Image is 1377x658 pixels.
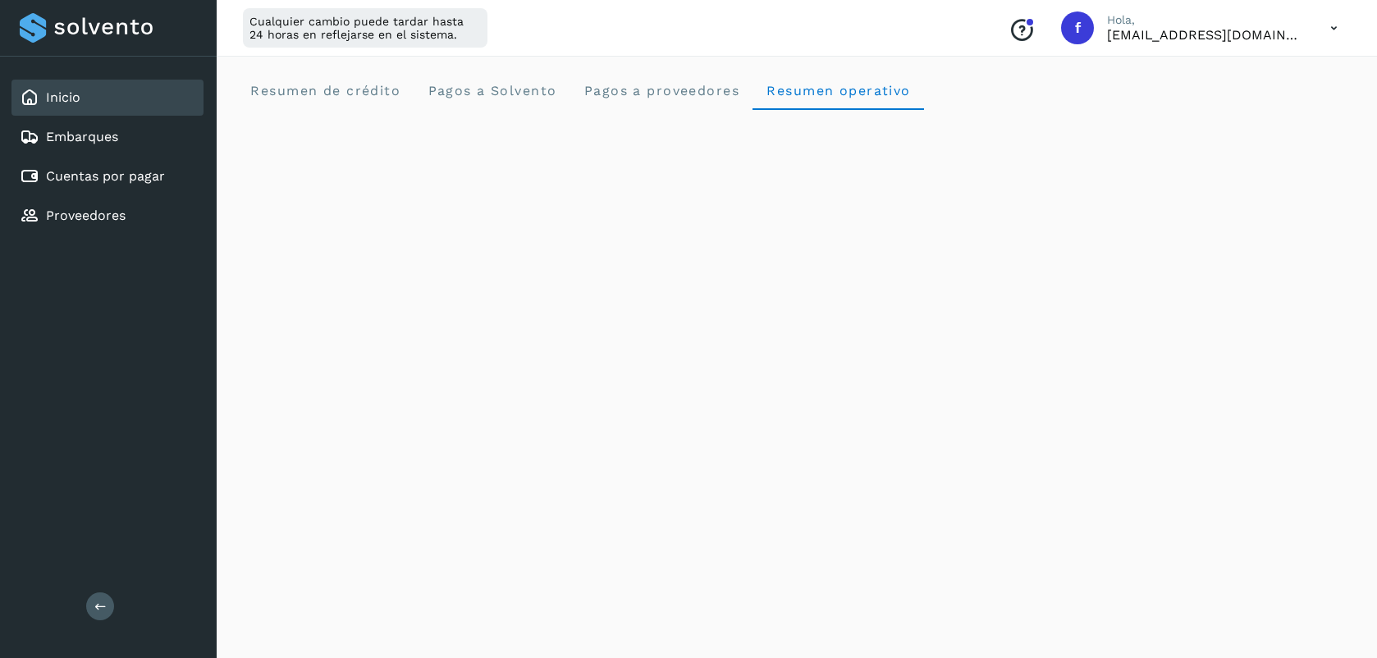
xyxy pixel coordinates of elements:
[46,168,165,184] a: Cuentas por pagar
[1107,13,1304,27] p: Hola,
[11,158,204,194] div: Cuentas por pagar
[11,119,204,155] div: Embarques
[46,208,126,223] a: Proveedores
[46,89,80,105] a: Inicio
[583,83,739,98] span: Pagos a proveedores
[249,83,400,98] span: Resumen de crédito
[243,8,487,48] div: Cualquier cambio puede tardar hasta 24 horas en reflejarse en el sistema.
[11,198,204,234] div: Proveedores
[11,80,204,116] div: Inicio
[427,83,556,98] span: Pagos a Solvento
[46,129,118,144] a: Embarques
[766,83,911,98] span: Resumen operativo
[1107,27,1304,43] p: fepadilla@niagarawater.com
